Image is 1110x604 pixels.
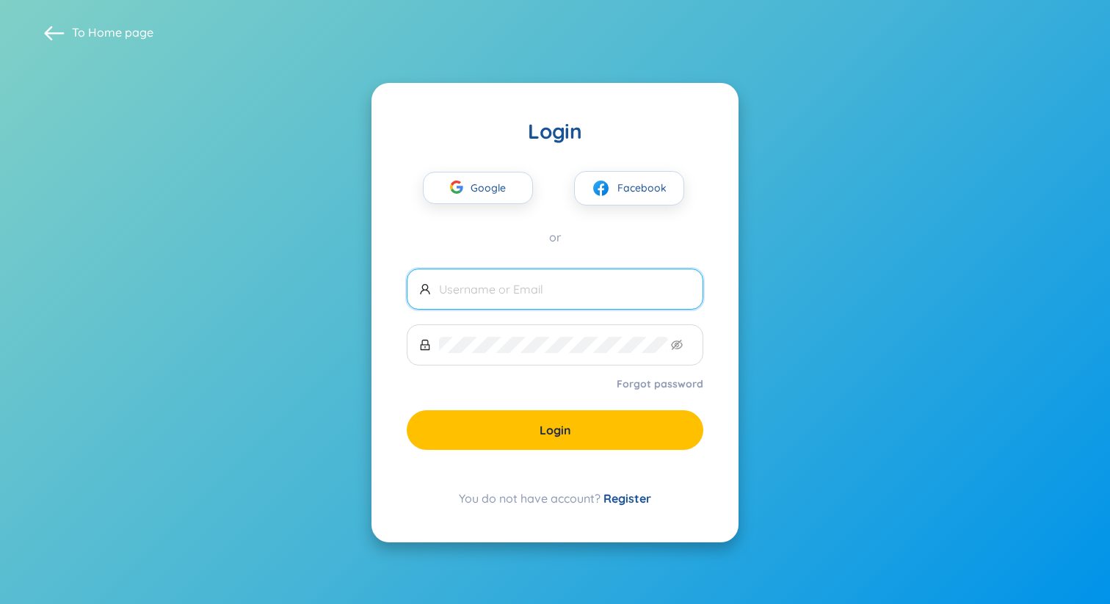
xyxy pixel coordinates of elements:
[671,339,683,351] span: eye-invisible
[72,24,153,40] span: To
[423,172,533,204] button: Google
[407,229,703,245] div: or
[419,283,431,295] span: user
[88,25,153,40] a: Home page
[471,172,513,203] span: Google
[603,491,651,506] a: Register
[407,118,703,145] div: Login
[574,171,684,205] button: facebookFacebook
[407,490,703,507] div: You do not have account?
[540,422,571,438] span: Login
[419,339,431,351] span: lock
[617,376,703,391] a: Forgot password
[617,180,667,196] span: Facebook
[439,281,691,297] input: Username or Email
[407,410,703,450] button: Login
[592,179,610,197] img: facebook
